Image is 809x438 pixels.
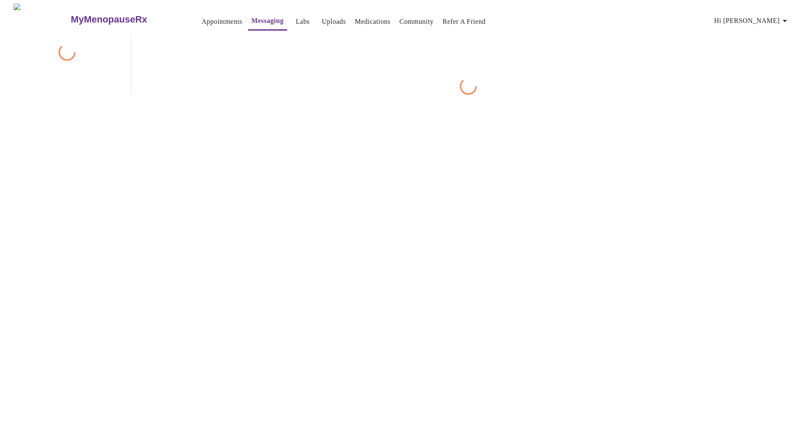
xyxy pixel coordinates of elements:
span: Hi [PERSON_NAME] [714,15,790,27]
a: Uploads [322,16,346,28]
h3: MyMenopauseRx [71,14,147,25]
button: Messaging [248,12,287,31]
button: Community [396,13,437,30]
button: Medications [351,13,394,30]
button: Appointments [198,13,246,30]
a: Labs [296,16,310,28]
a: Messaging [251,15,284,27]
a: MyMenopauseRx [70,5,181,34]
a: Medications [355,16,390,28]
button: Uploads [319,13,350,30]
button: Refer a Friend [439,13,489,30]
img: MyMenopauseRx Logo [14,3,70,35]
a: Appointments [202,16,242,28]
button: Labs [289,13,316,30]
a: Refer a Friend [443,16,486,28]
button: Hi [PERSON_NAME] [711,12,793,29]
a: Community [400,16,434,28]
